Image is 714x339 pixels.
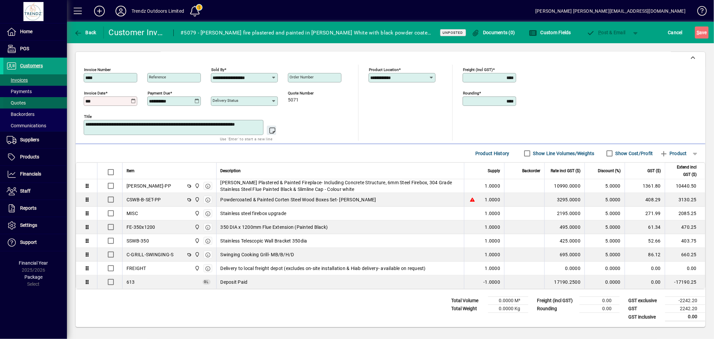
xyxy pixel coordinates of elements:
td: 10440.50 [665,179,705,193]
span: Invoices [7,77,28,83]
span: Rate incl GST ($) [551,167,580,175]
span: Item [127,167,135,175]
mat-label: Product location [369,67,399,72]
td: GST exclusive [625,297,665,305]
td: Freight (incl GST) [534,297,579,305]
td: -2242.20 [665,297,705,305]
td: 0.0000 Kg [488,305,528,313]
td: 2242.20 [665,305,705,313]
div: SSWB-350 [127,238,149,244]
span: Support [20,240,37,245]
td: 0.00 [579,297,620,305]
span: Reports [20,205,36,211]
div: [PERSON_NAME]-PP [127,183,171,189]
mat-label: Invoice number [84,67,111,72]
span: Powdercoated & Painted Corten Steel Wood Boxes Set- [PERSON_NAME] [221,196,376,203]
span: Supply [488,167,500,175]
div: MISC [127,210,138,217]
td: Rounding [534,305,579,313]
div: Customer Invoice [109,27,167,38]
span: Backorders [7,112,34,117]
span: P [599,30,602,35]
div: 17190.2500 [549,279,580,285]
span: 1.0000 [485,251,500,258]
td: Total Weight [448,305,488,313]
td: 5.0000 [584,193,625,207]
td: 0.0000 [584,262,625,275]
span: Cancel [668,27,683,38]
a: Backorders [3,109,67,120]
td: 408.29 [625,193,665,207]
span: New Plymouth [193,210,201,217]
mat-label: Title [84,114,92,119]
span: New Plymouth [193,196,201,203]
span: 1.0000 [485,183,500,189]
div: 695.0000 [549,251,580,258]
a: Staff [3,183,67,200]
td: 660.25 [665,248,705,262]
span: POS [20,46,29,51]
span: Documents (0) [472,30,515,35]
td: 470.25 [665,220,705,234]
span: Payments [7,89,32,94]
button: Post & Email [583,26,629,39]
span: Product History [475,148,509,159]
app-page-header-button: Back [67,26,104,39]
td: 52.66 [625,234,665,248]
div: 0.0000 [549,265,580,272]
mat-label: Payment due [148,91,170,95]
span: Custom Fields [529,30,571,35]
div: [PERSON_NAME] [PERSON_NAME][EMAIL_ADDRESS][DOMAIN_NAME] [535,6,686,16]
div: 495.0000 [549,224,580,230]
span: Deposit Paid [127,279,135,285]
td: 0.00 [625,275,665,289]
button: Save [695,26,709,39]
a: Knowledge Base [692,1,706,23]
button: Cancel [666,26,685,39]
td: 0.0000 [584,275,625,289]
div: 425.0000 [549,238,580,244]
button: Add [89,5,110,17]
span: Customers [20,63,43,68]
span: Description [221,167,241,175]
span: S [697,30,699,35]
span: New Plymouth [193,182,201,190]
td: 271.99 [625,207,665,220]
td: GST inclusive [625,313,665,321]
span: Swinging Cooking Grill- MB/B/H/D [221,251,294,258]
div: 2195.0000 [549,210,580,217]
mat-label: Sold by [211,67,224,72]
mat-label: Rounding [463,91,479,95]
span: New Plymouth [193,237,201,245]
span: [PERSON_NAME] Plastered & Painted Fireplace- Including Concrete Structure, 6mm Steel Firebox, 304... [221,179,460,193]
td: 5.0000 [584,234,625,248]
span: Home [20,29,32,34]
a: Quotes [3,97,67,109]
span: Quote number [288,91,328,95]
div: 10990.0000 [549,183,580,189]
td: 3130.25 [665,193,705,207]
span: ost & Email [587,30,626,35]
span: GST ($) [647,167,661,175]
span: New Plymouth [193,223,201,231]
mat-hint: Use 'Enter' to start a new line [220,135,272,143]
button: Custom Fields [527,26,573,39]
a: Reports [3,200,67,217]
td: 1361.80 [625,179,665,193]
td: GST [625,305,665,313]
span: 1.0000 [485,238,500,244]
span: Package [24,274,43,280]
a: Suppliers [3,132,67,148]
td: 61.34 [625,220,665,234]
span: Product [660,148,687,159]
td: 5.0000 [584,248,625,262]
span: Stainless Telescopic Wall Bracket 350dia [221,238,307,244]
span: Deposit Paid [221,279,248,285]
td: 2085.25 [665,207,705,220]
div: CSWB-B-SET-PP [127,196,161,203]
a: Products [3,149,67,165]
span: Extend incl GST ($) [669,163,697,178]
span: -1.0000 [483,279,500,285]
td: 0.00 [579,305,620,313]
mat-label: Invoice date [84,91,105,95]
